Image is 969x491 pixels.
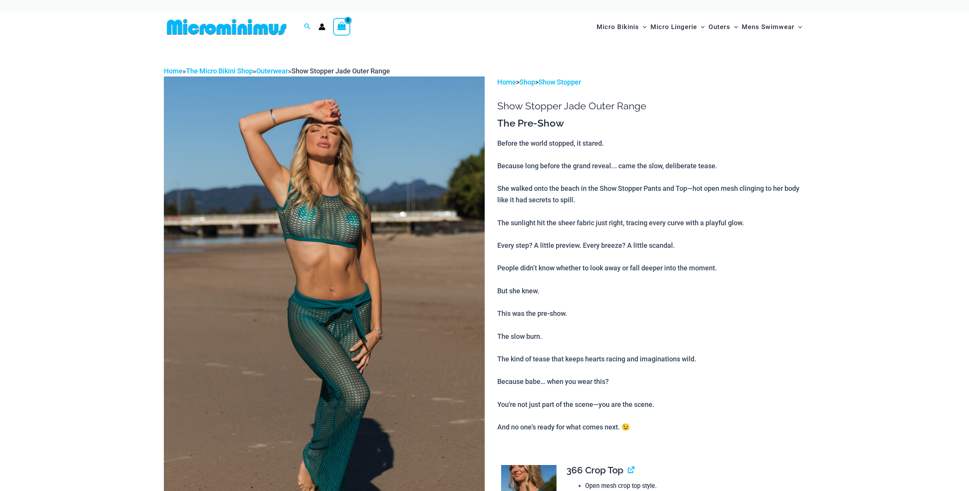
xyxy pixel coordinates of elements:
[164,67,183,75] a: Home
[595,15,649,39] a: Micro BikinisMenu ToggleMenu Toggle
[256,67,288,75] a: Outerwear
[594,14,806,40] nav: Site Navigation
[650,17,697,37] span: Micro Lingerie
[597,17,639,37] span: Micro Bikinis
[519,78,535,86] a: Shop
[709,17,730,37] span: Outers
[319,23,325,30] a: Account icon link
[497,78,516,86] a: Home
[742,17,794,37] span: Mens Swimwear
[697,17,705,37] span: Menu Toggle
[639,17,647,37] span: Menu Toggle
[186,67,253,75] a: The Micro Bikini Shop
[497,117,805,130] h3: The Pre-Show
[497,76,805,88] p: > >
[539,78,581,86] a: Show Stopper
[164,18,290,36] img: MM SHOP LOGO FLAT
[304,22,311,32] a: Search icon link
[707,15,740,39] a: OutersMenu ToggleMenu Toggle
[497,138,805,433] p: Before the world stopped, it stared. Because long before the grand reveal... came the slow, delib...
[333,18,351,36] a: View Shopping Cart, empty
[794,17,802,37] span: Menu Toggle
[649,15,707,39] a: Micro LingerieMenu ToggleMenu Toggle
[566,465,623,476] span: 366 Crop Top
[730,17,738,37] span: Menu Toggle
[291,67,390,75] span: Show Stopper Jade Outer Range
[497,100,805,112] h1: Show Stopper Jade Outer Range
[164,67,390,75] span: » » »
[740,15,804,39] a: Mens SwimwearMenu ToggleMenu Toggle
